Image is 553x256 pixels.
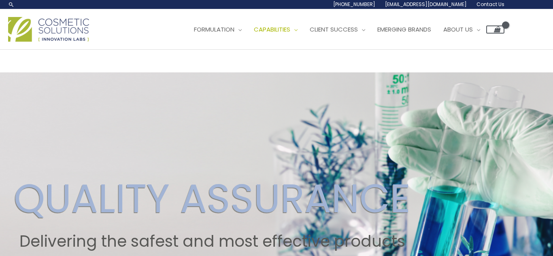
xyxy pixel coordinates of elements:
[304,17,371,42] a: Client Success
[194,25,234,34] span: Formulation
[14,232,410,251] h2: Delivering the safest and most effective products
[377,25,431,34] span: Emerging Brands
[182,17,504,42] nav: Site Navigation
[188,17,248,42] a: Formulation
[333,1,375,8] span: [PHONE_NUMBER]
[8,17,89,42] img: Cosmetic Solutions Logo
[14,175,410,222] h2: QUALITY ASSURANCE
[8,1,15,8] a: Search icon link
[385,1,467,8] span: [EMAIL_ADDRESS][DOMAIN_NAME]
[371,17,437,42] a: Emerging Brands
[254,25,290,34] span: Capabilities
[476,1,504,8] span: Contact Us
[248,17,304,42] a: Capabilities
[310,25,358,34] span: Client Success
[443,25,473,34] span: About Us
[486,25,504,34] a: View Shopping Cart, empty
[437,17,486,42] a: About Us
